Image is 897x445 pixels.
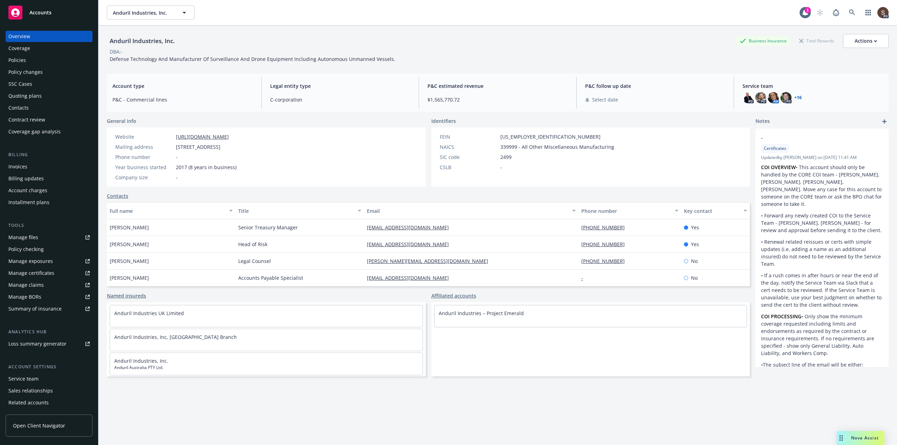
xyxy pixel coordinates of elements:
a: +16 [794,96,802,100]
span: Open Client Navigator [13,422,65,429]
span: Manage exposures [6,256,93,267]
div: Phone number [581,207,671,215]
a: Policy changes [6,67,93,78]
a: [PERSON_NAME][EMAIL_ADDRESS][DOMAIN_NAME] [367,258,494,264]
span: Legal entity type [270,82,411,90]
div: Service team [8,373,39,384]
div: Year business started [115,164,173,171]
div: FEIN [440,133,498,140]
a: [PHONE_NUMBER] [581,241,630,248]
span: No [691,257,698,265]
div: Actions [855,34,877,48]
p: • Only show the minimum coverage requested including limits and endorsements as required by the c... [761,313,883,357]
a: Anduril Industries UK Limited [114,310,184,317]
a: Anduril Industries, Inc. [114,357,168,364]
a: Contacts [6,102,93,113]
div: Contract review [8,114,45,125]
span: P&C estimated revenue [427,82,568,90]
span: Senior Treasury Manager [238,224,298,231]
div: Full name [110,207,225,215]
a: Invoices [6,161,93,172]
div: SSC Cases [8,78,32,90]
p: • This account should only be handled by the CORE COI team - [PERSON_NAME], [PERSON_NAME], [PERSO... [761,164,883,208]
div: Manage claims [8,279,44,291]
img: photo [877,7,889,18]
a: Loss summary generator [6,338,93,349]
span: Certificates [764,145,786,152]
div: Overview [8,31,30,42]
p: • Renewal related reissues or certs with simple updates (i.e. adding a name as an additional insu... [761,238,883,267]
a: add [880,117,889,126]
div: SIC code [440,153,498,161]
a: [EMAIL_ADDRESS][DOMAIN_NAME] [367,224,454,231]
a: Switch app [861,6,875,20]
span: C-corporation [270,96,411,103]
span: Notes [755,117,770,126]
div: Policies [8,55,26,66]
div: Key contact [684,207,739,215]
span: Nova Assist [851,435,879,441]
div: Policy checking [8,244,44,255]
div: Billing [6,151,93,158]
div: Manage files [8,232,38,243]
span: - [176,174,178,181]
div: Account charges [8,185,47,196]
div: Manage exposures [8,256,53,267]
span: [US_EMPLOYER_IDENTIFICATION_NUMBER] [500,133,601,140]
span: Head of Risk [238,241,267,248]
span: - [176,153,178,161]
a: [EMAIL_ADDRESS][DOMAIN_NAME] [367,274,454,281]
span: - [761,134,865,141]
a: Manage certificates [6,267,93,279]
div: NAICS [440,143,498,151]
a: Named insureds [107,292,146,299]
p: • Forward any newly created COI to the Service Team - [PERSON_NAME], [PERSON_NAME] - for review a... [761,212,883,234]
img: photo [755,92,766,103]
a: Anduril Industries, Inc, [GEOGRAPHIC_DATA] Branch [114,334,237,340]
div: CSLB [440,164,498,171]
img: photo [768,92,779,103]
button: Anduril Industries, Inc. [107,6,194,20]
img: photo [780,92,792,103]
div: Billing updates [8,173,44,184]
span: General info [107,117,136,125]
span: Identifiers [431,117,456,125]
span: Yes [691,224,699,231]
div: Title [238,207,354,215]
p: • If a rush comes in after hours or near the end of the day, notify the Service Team via Slack th... [761,272,883,308]
a: [PHONE_NUMBER] [581,224,630,231]
div: Company size [115,174,173,181]
span: Account type [112,82,253,90]
div: Manage BORs [8,291,41,303]
span: - [500,164,502,171]
span: Updated by [PERSON_NAME] on [DATE] 11:41 AM [761,154,883,161]
span: [PERSON_NAME] [110,257,149,265]
a: Coverage gap analysis [6,126,93,137]
button: Actions [843,34,889,48]
a: Policy checking [6,244,93,255]
span: Defense Technology And Manufacturer Of Surveillance And Drone Equipment Including Autonomous Unma... [110,56,395,62]
a: Related accounts [6,397,93,408]
span: P&C follow up date [585,82,726,90]
span: Service team [742,82,883,90]
span: Legal Counsel [238,257,271,265]
div: Coverage [8,43,30,54]
p: •The subject line of the email will be either: [761,361,883,368]
a: - [581,274,589,281]
span: $1,565,770.72 [427,96,568,103]
div: Contacts [8,102,29,113]
a: Start snowing [813,6,827,20]
div: Account settings [6,363,93,370]
span: No [691,274,698,281]
a: Contacts [107,192,128,200]
button: Title [235,202,364,219]
div: Website [115,133,173,140]
div: Coverage gap analysis [8,126,61,137]
a: Summary of insurance [6,303,93,314]
span: Yes [691,241,699,248]
div: Phone number [115,153,173,161]
div: Quoting plans [8,90,42,102]
div: Summary of insurance [8,303,62,314]
div: Analytics hub [6,328,93,335]
a: [PHONE_NUMBER] [581,258,630,264]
